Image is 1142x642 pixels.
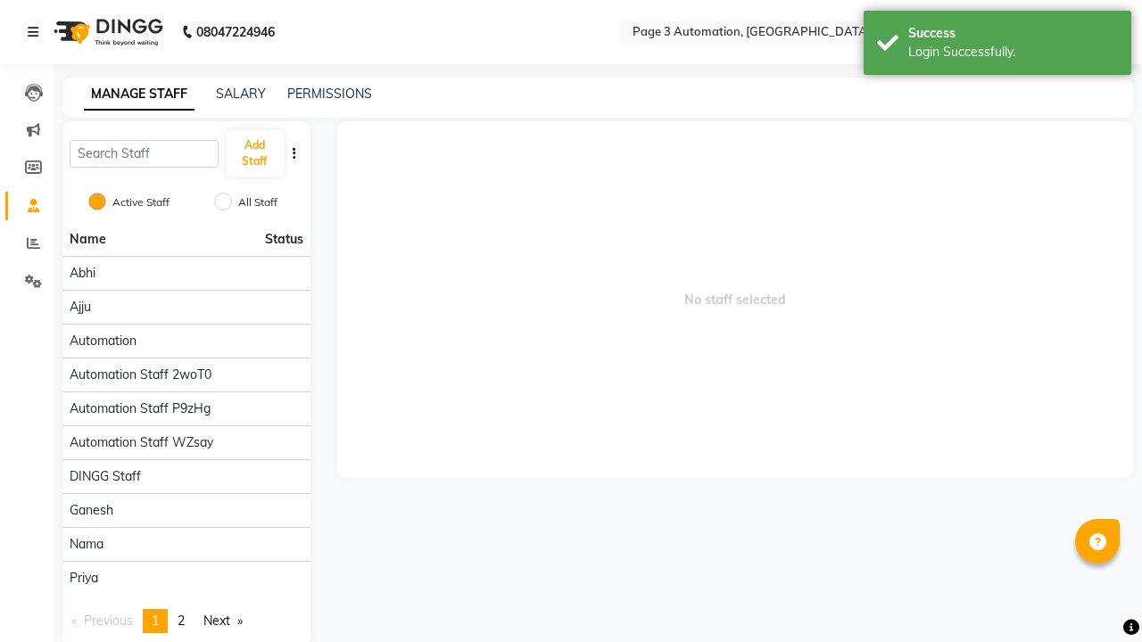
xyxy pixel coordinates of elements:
span: Name [70,231,106,247]
span: 2 [178,613,185,629]
span: Status [265,230,303,249]
span: 1 [152,613,159,629]
span: Automation [70,332,137,350]
a: Next [194,609,252,633]
span: Automation Staff 2woT0 [70,366,211,384]
img: logo [46,7,168,57]
span: Automation Staff wZsay [70,433,213,452]
nav: Pagination [62,609,310,633]
span: Previous [84,613,133,629]
label: All Staff [238,194,277,210]
span: Automation Staff p9zHg [70,399,211,418]
span: Nama [70,535,103,554]
span: No staff selected [337,121,1134,478]
a: MANAGE STAFF [84,78,194,111]
span: Abhi [70,264,95,283]
input: Search Staff [70,140,219,168]
span: Ajju [70,298,91,317]
button: Add Staff [226,130,284,177]
a: SALARY [216,86,266,102]
span: Priya [70,569,98,588]
div: Login Successfully. [908,43,1118,62]
b: 08047224946 [196,7,275,57]
span: Ganesh [70,501,113,520]
a: PERMISSIONS [287,86,372,102]
label: Active Staff [112,194,170,210]
div: Success [908,24,1118,43]
span: DINGG Staff [70,467,141,486]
